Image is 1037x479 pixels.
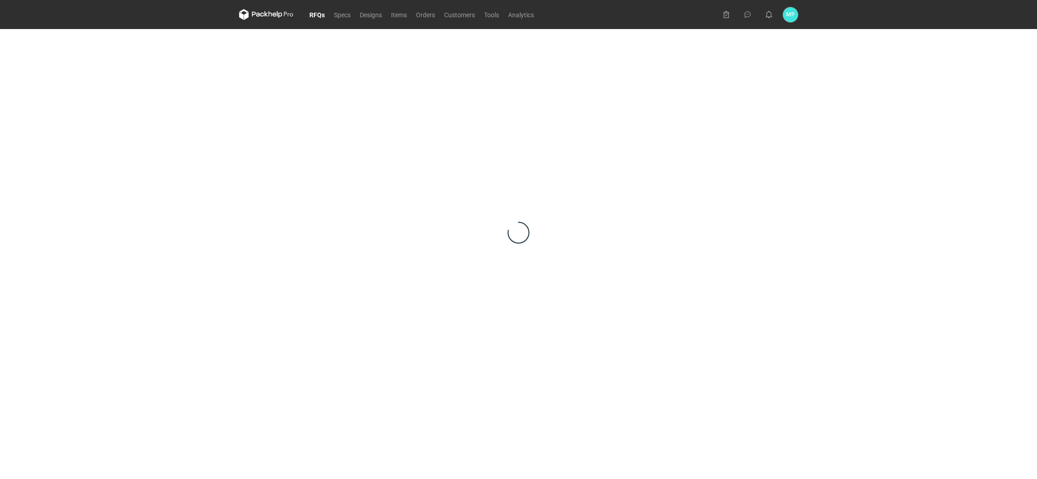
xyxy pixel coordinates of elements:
[479,9,504,20] a: Tools
[329,9,355,20] a: Specs
[504,9,538,20] a: Analytics
[411,9,440,20] a: Orders
[386,9,411,20] a: Items
[440,9,479,20] a: Customers
[239,9,293,20] svg: Packhelp Pro
[355,9,386,20] a: Designs
[305,9,329,20] a: RFQs
[783,7,798,22] button: MP
[783,7,798,22] div: Martyna Paroń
